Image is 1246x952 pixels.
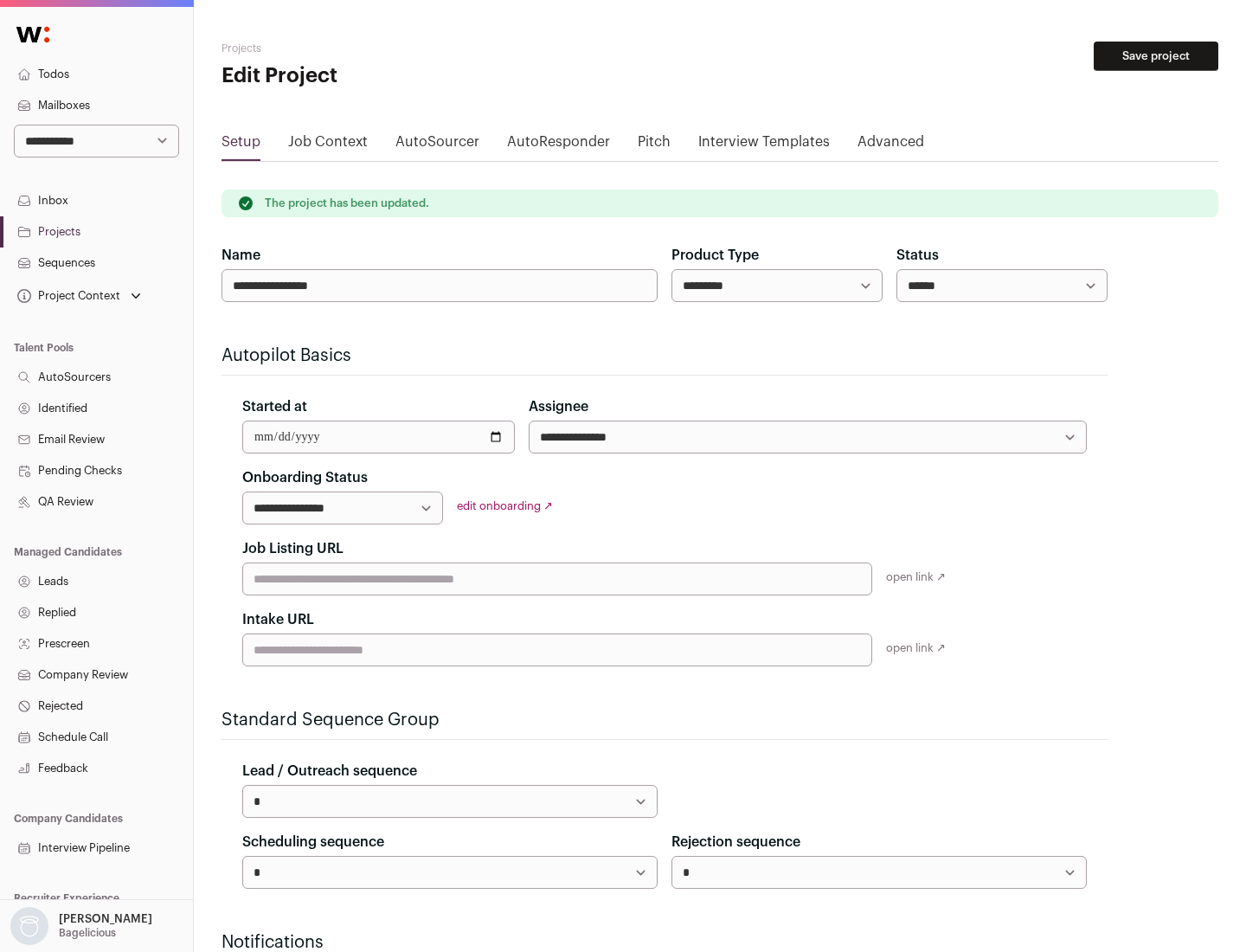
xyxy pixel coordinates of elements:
button: Open dropdown [7,907,156,945]
label: Started at [242,396,307,417]
div: Project Context [14,289,120,303]
label: Status [896,245,939,266]
label: Rejection sequence [671,832,800,852]
img: nopic.png [10,907,48,945]
h1: Edit Project [222,62,554,90]
a: Interview Templates [698,132,830,159]
label: Intake URL [242,609,314,630]
a: Advanced [857,132,924,159]
h2: Projects [222,42,554,55]
p: The project has been updated. [265,196,429,210]
label: Lead / Outreach sequence [242,761,417,782]
label: Product Type [671,245,759,266]
label: Assignee [529,396,588,417]
label: Scheduling sequence [242,832,384,852]
p: [PERSON_NAME] [59,912,152,926]
label: Name [222,245,260,266]
img: Wellfound [7,17,59,52]
a: Setup [222,132,260,159]
a: AutoSourcer [395,132,479,159]
button: Save project [1094,42,1218,71]
button: Open dropdown [14,284,145,308]
label: Onboarding Status [242,467,368,488]
a: Job Context [288,132,368,159]
a: Pitch [638,132,671,159]
label: Job Listing URL [242,538,344,559]
a: edit onboarding ↗ [457,500,553,511]
a: AutoResponder [507,132,610,159]
h2: Autopilot Basics [222,344,1108,368]
p: Bagelicious [59,926,116,940]
h2: Standard Sequence Group [222,708,1108,732]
